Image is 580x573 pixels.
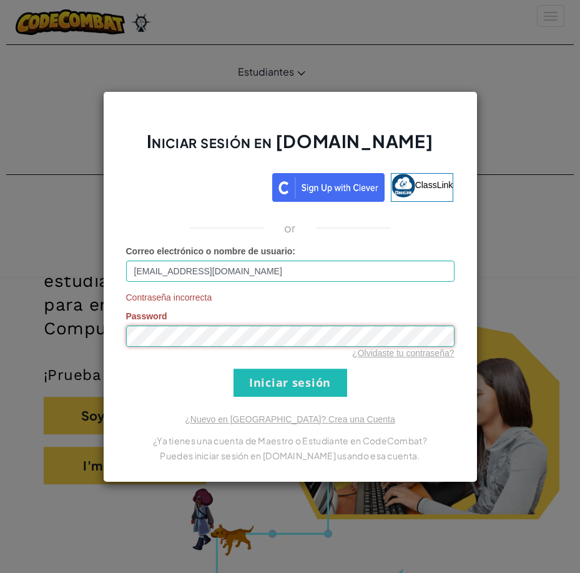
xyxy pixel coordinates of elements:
p: or [284,221,296,236]
iframe: Botón Iniciar sesión con Google [120,172,272,199]
span: Password [126,311,167,321]
img: classlink-logo-small.png [391,174,415,197]
span: Contraseña incorrecta [126,291,455,304]
img: clever_sso_button@2x.png [272,173,385,202]
a: ¿Olvidaste tu contraseña? [352,348,454,358]
a: ¿Nuevo en [GEOGRAPHIC_DATA]? Crea una Cuenta [185,414,395,424]
span: Correo electrónico o nombre de usuario [126,246,293,256]
input: Iniciar sesión [233,369,347,397]
span: ClassLink [415,179,453,189]
label: : [126,245,296,257]
p: ¿Ya tienes una cuenta de Maestro o Estudiante en CodeCombat? [126,433,455,448]
h2: Iniciar sesión en [DOMAIN_NAME] [126,129,455,166]
p: Puedes iniciar sesión en [DOMAIN_NAME] usando esa cuenta. [126,448,455,463]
